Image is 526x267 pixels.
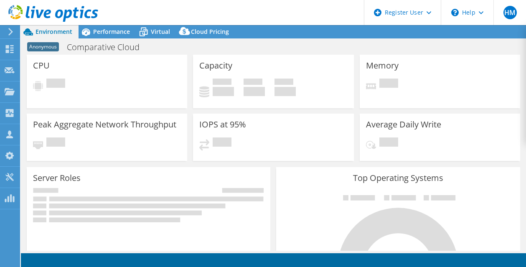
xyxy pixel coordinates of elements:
[191,28,229,36] span: Cloud Pricing
[46,137,65,149] span: Pending
[274,87,296,96] h4: 0 GiB
[379,137,398,149] span: Pending
[27,42,59,51] span: Anonymous
[451,9,459,16] svg: \n
[93,28,130,36] span: Performance
[274,79,293,87] span: Total
[33,61,50,70] h3: CPU
[199,61,232,70] h3: Capacity
[33,120,176,129] h3: Peak Aggregate Network Throughput
[199,120,246,129] h3: IOPS at 95%
[213,137,231,149] span: Pending
[244,87,265,96] h4: 0 GiB
[366,120,441,129] h3: Average Daily Write
[213,79,231,87] span: Used
[151,28,170,36] span: Virtual
[244,79,262,87] span: Free
[46,79,65,90] span: Pending
[36,28,72,36] span: Environment
[213,87,234,96] h4: 0 GiB
[503,6,517,19] span: HM
[366,61,399,70] h3: Memory
[282,173,513,183] h3: Top Operating Systems
[379,79,398,90] span: Pending
[63,43,152,52] h1: Comparative Cloud
[33,173,81,183] h3: Server Roles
